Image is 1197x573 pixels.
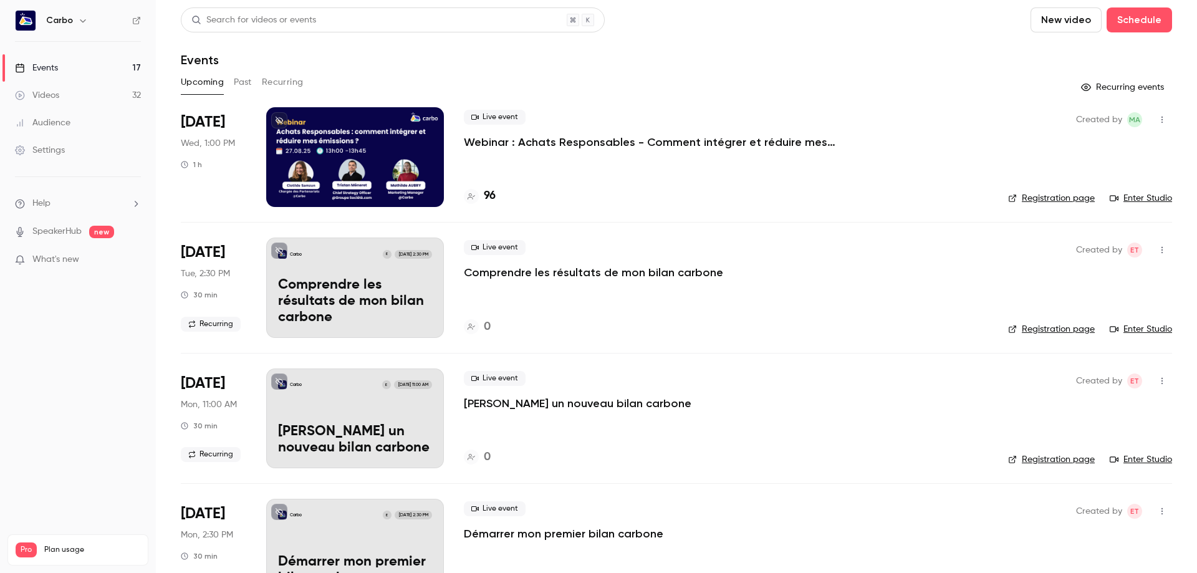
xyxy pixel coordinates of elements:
[181,317,241,332] span: Recurring
[1031,7,1102,32] button: New video
[1110,453,1172,466] a: Enter Studio
[181,52,219,67] h1: Events
[32,225,82,238] a: SpeakerHub
[191,14,316,27] div: Search for videos or events
[89,226,114,238] span: new
[464,319,491,335] a: 0
[181,447,241,462] span: Recurring
[464,449,491,466] a: 0
[16,542,37,557] span: Pro
[1076,243,1122,258] span: Created by
[1076,373,1122,388] span: Created by
[181,529,233,541] span: Mon, 2:30 PM
[1008,453,1095,466] a: Registration page
[394,380,431,389] span: [DATE] 11:00 AM
[1075,77,1172,97] button: Recurring events
[181,398,237,411] span: Mon, 11:00 AM
[1110,192,1172,205] a: Enter Studio
[1110,323,1172,335] a: Enter Studio
[16,11,36,31] img: Carbo
[395,250,431,259] span: [DATE] 2:30 PM
[464,526,663,541] a: Démarrer mon premier bilan carbone
[278,424,432,456] p: [PERSON_NAME] un nouveau bilan carbone
[181,107,246,207] div: Aug 27 Wed, 1:00 PM (Europe/Paris)
[1107,7,1172,32] button: Schedule
[464,371,526,386] span: Live event
[181,504,225,524] span: [DATE]
[1129,112,1140,127] span: MA
[15,89,59,102] div: Videos
[181,368,246,468] div: Sep 8 Mon, 11:00 AM (Europe/Paris)
[1076,504,1122,519] span: Created by
[15,117,70,129] div: Audience
[32,197,50,210] span: Help
[278,277,432,325] p: Comprendre les résultats de mon bilan carbone
[1076,112,1122,127] span: Created by
[181,112,225,132] span: [DATE]
[15,62,58,74] div: Events
[181,243,225,262] span: [DATE]
[46,14,73,27] h6: Carbo
[181,72,224,92] button: Upcoming
[266,368,444,468] a: Démarrer un nouveau bilan carboneCarboE[DATE] 11:00 AM[PERSON_NAME] un nouveau bilan carbone
[290,512,302,518] p: Carbo
[290,251,302,258] p: Carbo
[382,510,392,520] div: E
[464,396,691,411] a: [PERSON_NAME] un nouveau bilan carbone
[1008,323,1095,335] a: Registration page
[181,290,218,300] div: 30 min
[126,254,141,266] iframe: Noticeable Trigger
[44,545,140,555] span: Plan usage
[181,137,235,150] span: Wed, 1:00 PM
[1008,192,1095,205] a: Registration page
[1127,373,1142,388] span: Eglantine Thierry Laumont
[181,551,218,561] div: 30 min
[32,253,79,266] span: What's new
[15,144,65,156] div: Settings
[484,449,491,466] h4: 0
[181,160,202,170] div: 1 h
[1130,243,1139,258] span: ET
[290,382,302,388] p: Carbo
[181,238,246,337] div: Sep 2 Tue, 2:30 PM (Europe/Paris)
[1130,504,1139,519] span: ET
[382,249,392,259] div: E
[181,267,230,280] span: Tue, 2:30 PM
[181,373,225,393] span: [DATE]
[464,135,838,150] a: Webinar : Achats Responsables - Comment intégrer et réduire mes émissions du scope 3 ?
[464,240,526,255] span: Live event
[181,421,218,431] div: 30 min
[464,265,723,280] a: Comprendre les résultats de mon bilan carbone
[395,511,431,519] span: [DATE] 2:30 PM
[15,197,141,210] li: help-dropdown-opener
[484,188,496,205] h4: 96
[266,238,444,337] a: Comprendre les résultats de mon bilan carboneCarboE[DATE] 2:30 PMComprendre les résultats de mon ...
[464,501,526,516] span: Live event
[484,319,491,335] h4: 0
[464,188,496,205] a: 96
[1130,373,1139,388] span: ET
[464,110,526,125] span: Live event
[234,72,252,92] button: Past
[1127,112,1142,127] span: Mathilde Aubry
[382,380,392,390] div: E
[1127,504,1142,519] span: Eglantine Thierry Laumont
[262,72,304,92] button: Recurring
[1127,243,1142,258] span: Eglantine Thierry Laumont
